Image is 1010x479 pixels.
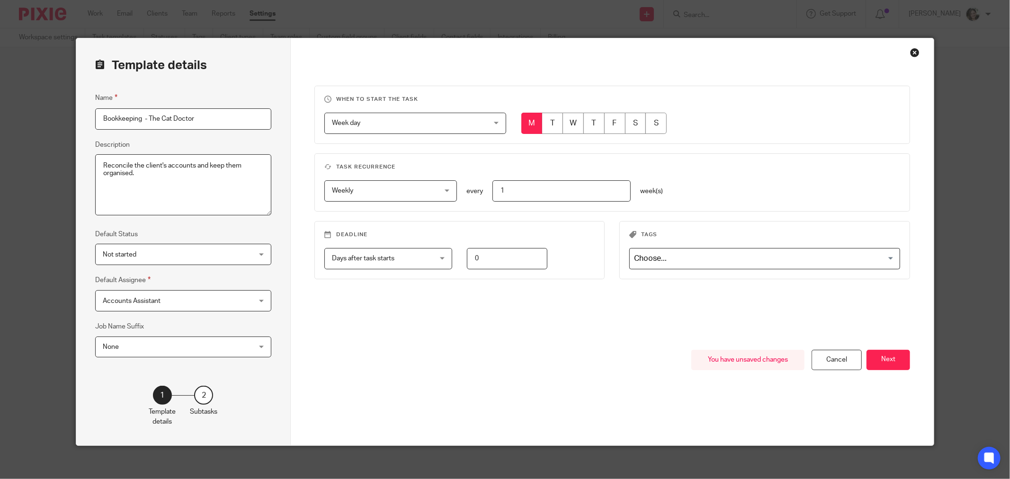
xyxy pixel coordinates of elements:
[332,255,394,262] span: Days after task starts
[691,350,804,370] div: You have unsaved changes
[466,186,483,196] p: every
[640,188,663,195] span: week(s)
[812,350,862,370] div: Cancel
[332,187,353,194] span: Weekly
[95,57,207,73] h2: Template details
[95,322,144,331] label: Job Name Suffix
[103,298,161,304] span: Accounts Assistant
[910,48,920,57] div: Close this dialog window
[631,250,894,267] input: Search for option
[867,350,910,370] button: Next
[95,92,117,103] label: Name
[103,344,119,350] span: None
[153,386,172,405] div: 1
[324,163,900,171] h3: Task recurrence
[190,407,217,417] p: Subtasks
[194,386,213,405] div: 2
[95,154,271,216] textarea: Reconcile the client's accounts and keep them organised.
[103,251,136,258] span: Not started
[95,275,151,285] label: Default Assignee
[629,248,900,269] div: Search for option
[629,231,900,239] h3: Tags
[332,120,360,126] span: Week day
[95,230,138,239] label: Default Status
[324,231,595,239] h3: Deadline
[149,407,176,426] p: Template details
[95,140,130,150] label: Description
[324,96,900,103] h3: When to start the task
